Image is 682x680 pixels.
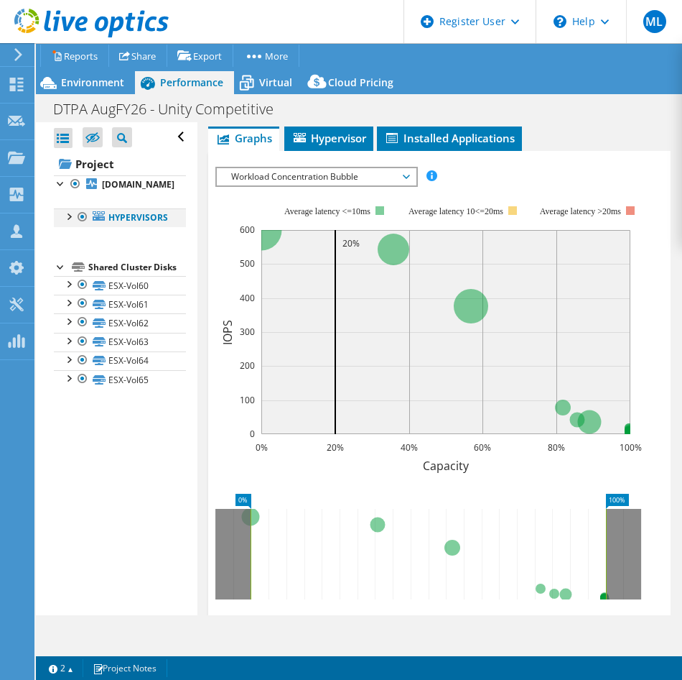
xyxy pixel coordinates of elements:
[240,326,255,338] text: 300
[384,131,515,145] span: Installed Applications
[220,319,235,344] text: IOPS
[342,237,360,249] text: 20%
[47,101,296,117] h1: DTPA AugFY26 - Unity Competitive
[284,206,370,216] tspan: Average latency <=10ms
[54,352,186,370] a: ESX-Vol64
[54,370,186,389] a: ESX-Vol65
[643,10,666,33] span: ML
[54,295,186,313] a: ESX-Vol61
[548,441,565,454] text: 80%
[240,394,255,406] text: 100
[61,75,124,89] span: Environment
[620,441,642,454] text: 100%
[167,45,233,67] a: Export
[240,359,255,372] text: 200
[423,458,470,474] text: Capacity
[553,15,566,28] svg: \n
[250,428,255,440] text: 0
[88,259,186,276] div: Shared Cluster Disks
[215,131,272,145] span: Graphs
[328,75,393,89] span: Cloud Pricing
[160,75,223,89] span: Performance
[83,659,167,677] a: Project Notes
[54,313,186,332] a: ESX-Vol62
[540,206,621,216] text: Average latency >20ms
[54,276,186,295] a: ESX-Vol60
[401,441,418,454] text: 40%
[256,441,268,454] text: 0%
[474,441,491,454] text: 60%
[108,45,167,67] a: Share
[240,257,255,270] text: 500
[54,152,186,175] a: Project
[54,175,186,194] a: [DOMAIN_NAME]
[240,224,255,236] text: 600
[102,178,174,190] b: [DOMAIN_NAME]
[39,659,83,677] a: 2
[233,45,299,67] a: More
[224,168,408,185] span: Workload Concentration Bubble
[40,45,109,67] a: Reports
[408,206,503,216] tspan: Average latency 10<=20ms
[54,333,186,352] a: ESX-Vol63
[291,131,366,145] span: Hypervisor
[327,441,344,454] text: 20%
[240,292,255,304] text: 400
[259,75,292,89] span: Virtual
[54,208,186,227] a: Hypervisors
